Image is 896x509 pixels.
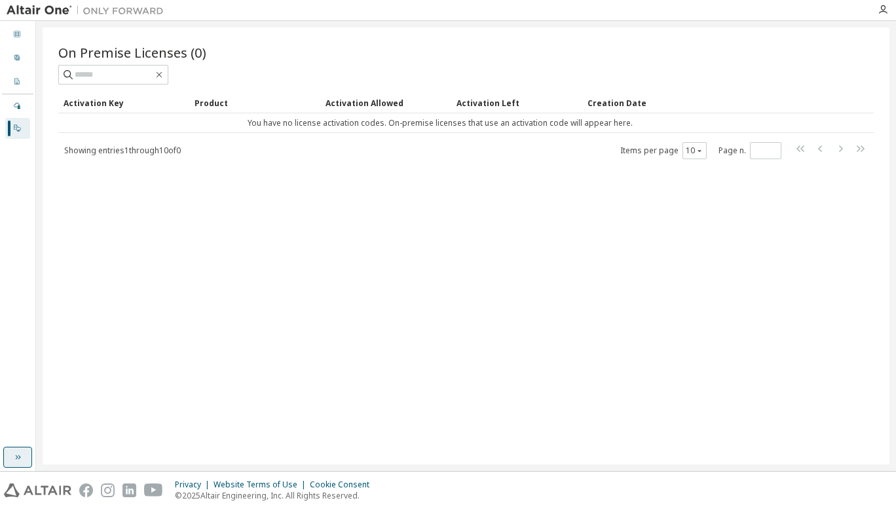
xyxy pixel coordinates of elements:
[101,483,115,497] img: instagram.svg
[7,4,170,17] img: Altair One
[122,483,136,497] img: linkedin.svg
[588,92,816,113] div: Creation Date
[310,480,377,490] div: Cookie Consent
[58,113,821,133] td: You have no license activation codes. On-premise licenses that use an activation code will appear...
[5,96,30,117] div: Managed
[214,480,310,490] div: Website Terms of Use
[64,145,181,156] span: Showing entries 1 through 10 of 0
[620,142,707,159] span: Items per page
[144,483,163,497] img: youtube.svg
[79,483,93,497] img: facebook.svg
[175,480,214,490] div: Privacy
[686,145,703,156] button: 10
[175,490,377,501] p: © 2025 Altair Engineering, Inc. All Rights Reserved.
[326,92,446,113] div: Activation Allowed
[5,48,30,69] div: User Profile
[58,43,206,62] span: On Premise Licenses (0)
[64,92,184,113] div: Activation Key
[719,142,781,159] span: Page n.
[4,483,71,497] img: altair_logo.svg
[5,24,30,45] div: Dashboard
[457,92,577,113] div: Activation Left
[195,92,315,113] div: Product
[5,118,30,139] div: On Prem
[5,71,30,92] div: Company Profile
